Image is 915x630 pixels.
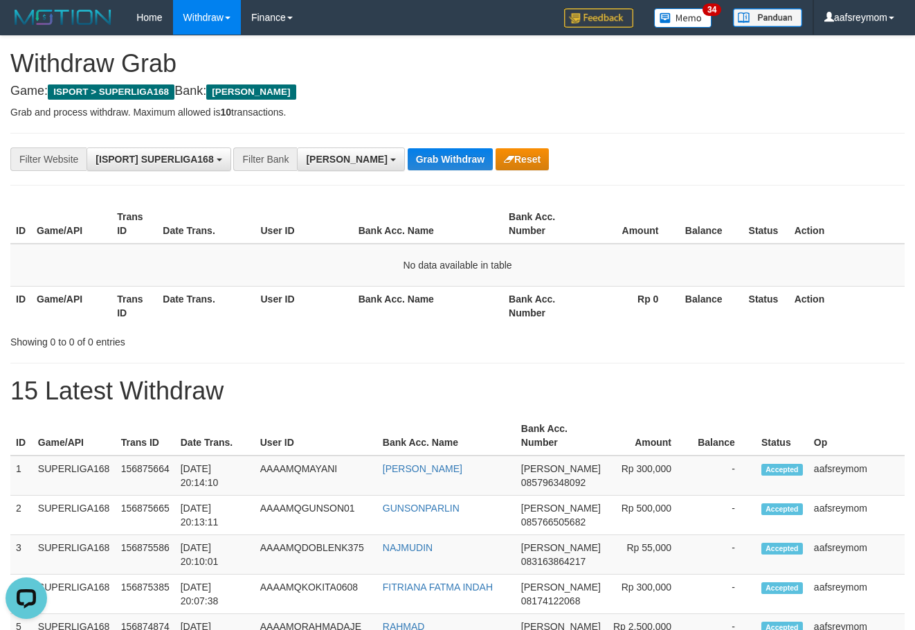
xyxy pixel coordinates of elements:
p: Grab and process withdraw. Maximum allowed is transactions. [10,105,905,119]
th: Date Trans. [175,416,255,456]
h1: 15 Latest Withdraw [10,377,905,405]
td: No data available in table [10,244,905,287]
th: Status [743,286,789,325]
span: [PERSON_NAME] [521,542,601,553]
td: - [692,456,756,496]
span: Accepted [761,464,803,476]
img: MOTION_logo.png [10,7,116,28]
th: Bank Acc. Number [503,204,583,244]
td: [DATE] 20:07:38 [175,575,255,614]
td: Rp 300,000 [606,575,692,614]
td: AAAAMQMAYANI [255,456,377,496]
td: - [692,575,756,614]
th: Bank Acc. Name [377,416,516,456]
th: Bank Acc. Name [353,204,503,244]
button: Reset [496,148,549,170]
td: Rp 55,000 [606,535,692,575]
span: Accepted [761,582,803,594]
span: [ISPORT] SUPERLIGA168 [96,154,213,165]
a: GUNSONPARLIN [383,503,460,514]
th: Game/API [33,416,116,456]
td: aafsreymom [808,575,905,614]
th: Game/API [31,204,111,244]
td: 156875664 [116,456,175,496]
th: ID [10,286,31,325]
div: Showing 0 to 0 of 0 entries [10,330,371,349]
td: AAAAMQGUNSON01 [255,496,377,535]
span: ISPORT > SUPERLIGA168 [48,84,174,100]
th: Action [789,204,905,244]
td: 156875586 [116,535,175,575]
a: FITRIANA FATMA INDAH [383,582,493,593]
span: Copy 085796348092 to clipboard [521,477,586,488]
th: Bank Acc. Number [503,286,583,325]
td: [DATE] 20:13:11 [175,496,255,535]
span: Copy 083163864217 to clipboard [521,556,586,567]
th: Trans ID [111,286,157,325]
button: Grab Withdraw [408,148,493,170]
th: User ID [255,416,377,456]
td: aafsreymom [808,456,905,496]
span: [PERSON_NAME] [521,503,601,514]
th: Trans ID [111,204,157,244]
th: Balance [679,204,743,244]
th: Amount [606,416,692,456]
span: [PERSON_NAME] [521,463,601,474]
td: Rp 300,000 [606,456,692,496]
td: SUPERLIGA168 [33,456,116,496]
th: Amount [583,204,679,244]
td: 156875385 [116,575,175,614]
img: panduan.png [733,8,802,27]
span: 34 [703,3,721,16]
td: SUPERLIGA168 [33,496,116,535]
th: Bank Acc. Number [516,416,606,456]
span: [PERSON_NAME] [306,154,387,165]
td: SUPERLIGA168 [33,535,116,575]
td: [DATE] 20:14:10 [175,456,255,496]
th: Action [789,286,905,325]
th: ID [10,204,31,244]
td: SUPERLIGA168 [33,575,116,614]
th: Bank Acc. Name [353,286,503,325]
div: Filter Website [10,147,87,171]
td: aafsreymom [808,496,905,535]
span: Copy 085766505682 to clipboard [521,516,586,528]
th: Balance [692,416,756,456]
th: Status [756,416,808,456]
td: 156875665 [116,496,175,535]
button: [PERSON_NAME] [297,147,404,171]
td: AAAAMQDOBLENK375 [255,535,377,575]
button: [ISPORT] SUPERLIGA168 [87,147,230,171]
th: User ID [255,286,353,325]
td: aafsreymom [808,535,905,575]
div: Filter Bank [233,147,297,171]
span: [PERSON_NAME] [521,582,601,593]
th: Date Trans. [157,286,255,325]
td: 1 [10,456,33,496]
td: AAAAMQKOKITA0608 [255,575,377,614]
th: Rp 0 [583,286,679,325]
td: 2 [10,496,33,535]
strong: 10 [220,107,231,118]
span: [PERSON_NAME] [206,84,296,100]
th: Status [743,204,789,244]
img: Button%20Memo.svg [654,8,712,28]
th: Balance [679,286,743,325]
td: 3 [10,535,33,575]
span: Accepted [761,543,803,555]
th: Trans ID [116,416,175,456]
h1: Withdraw Grab [10,50,905,78]
span: Copy 08174122068 to clipboard [521,595,581,606]
td: - [692,496,756,535]
a: [PERSON_NAME] [383,463,462,474]
th: Date Trans. [157,204,255,244]
td: - [692,535,756,575]
a: NAJMUDIN [383,542,433,553]
td: Rp 500,000 [606,496,692,535]
th: User ID [255,204,353,244]
h4: Game: Bank: [10,84,905,98]
th: Game/API [31,286,111,325]
img: Feedback.jpg [564,8,633,28]
th: ID [10,416,33,456]
td: [DATE] 20:10:01 [175,535,255,575]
